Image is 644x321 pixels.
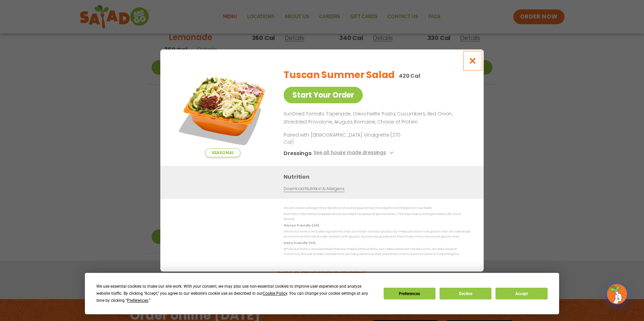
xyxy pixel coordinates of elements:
[608,285,626,304] img: wpChatIcon
[284,68,395,82] h2: Tuscan Summer Salad
[284,206,470,211] p: We are not an allergen free facility and cannot guarantee the absence of allergens in our foods.
[284,173,474,181] h3: Nutrition
[495,288,547,299] button: Accept
[284,132,408,146] p: Paired with [DEMOGRAPHIC_DATA] Vinaigrette (270 Cal)
[205,148,240,157] span: Seasonal
[175,63,270,157] img: Featured product photo for Tuscan Summer Salad
[85,273,559,314] div: Cookie Consent Prompt
[284,229,470,240] p: While our menu includes ingredients that are made without gluten, our restaurants are not gluten ...
[399,72,420,80] p: 420 Cal
[462,49,484,72] button: Close modal
[127,298,148,303] span: Preferences
[284,247,470,257] p: While our menu includes foods that are made without dairy, our restaurants are not dairy free. We...
[284,110,468,126] p: SunDried Tomato Tapenade, Orecchiette Pasta, Cucumbers, Red Onion, Shredded Provolone, Arugula, R...
[284,186,344,192] a: Download Nutrition & Allergens
[284,223,319,227] strong: Gluten Friendly (GF)
[263,291,287,296] span: Cookie Policy
[284,241,315,245] strong: Dairy Friendly (DF)
[96,283,375,304] div: We use essential cookies to make our site work. With your consent, we may also use non-essential ...
[284,212,470,222] p: Nutrition information is based on our standard recipes and portion sizes. Click Nutrition & Aller...
[314,149,395,157] button: See all house made dressings
[384,288,436,299] button: Preferences
[284,87,363,103] a: Start Your Order
[440,288,491,299] button: Decline
[284,149,312,157] h3: Dressings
